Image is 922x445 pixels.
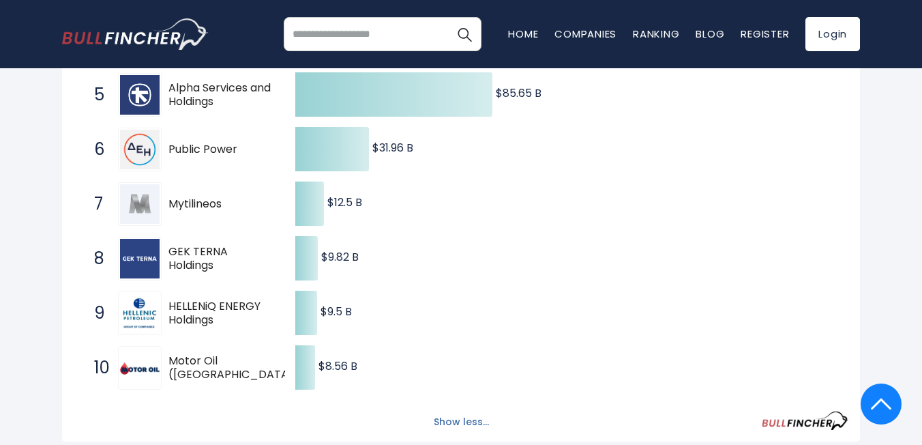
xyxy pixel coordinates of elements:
span: Mytilineos [168,197,271,212]
text: $12.5 B [327,195,362,210]
button: Search [447,17,481,51]
img: Mytilineos [120,184,160,224]
span: 5 [87,83,101,106]
img: GEK TERNA Holdings [120,239,160,278]
img: bullfincher logo [62,18,209,50]
span: Public Power [168,143,271,157]
text: $85.65 B [496,85,541,101]
span: 7 [87,192,101,216]
span: 6 [87,138,101,161]
span: 8 [87,247,101,270]
img: HELLENiQ ENERGY Holdings [120,297,160,330]
text: $9.5 B [321,304,352,319]
span: 9 [87,302,101,325]
a: Go to homepage [62,18,209,50]
span: 10 [87,356,101,379]
img: Alpha Services and Holdings [120,75,160,115]
span: GEK TERNA Holdings [168,245,271,274]
span: Alpha Services and Holdings [168,81,271,110]
img: Public Power [120,130,160,169]
a: Ranking [633,27,679,41]
a: Register [741,27,789,41]
a: Companies [554,27,616,41]
span: HELLENiQ ENERGY Holdings [168,300,271,328]
img: Motor Oil (Hellas) Corinth Refineries [120,362,160,374]
a: Home [508,27,538,41]
span: Motor Oil ([GEOGRAPHIC_DATA]) Corinth Refineries [168,354,299,383]
text: $8.56 B [318,358,357,374]
button: Show less... [426,411,497,433]
a: Blog [696,27,724,41]
text: $9.82 B [321,249,359,265]
text: $31.96 B [372,140,413,156]
a: Login [805,17,860,51]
